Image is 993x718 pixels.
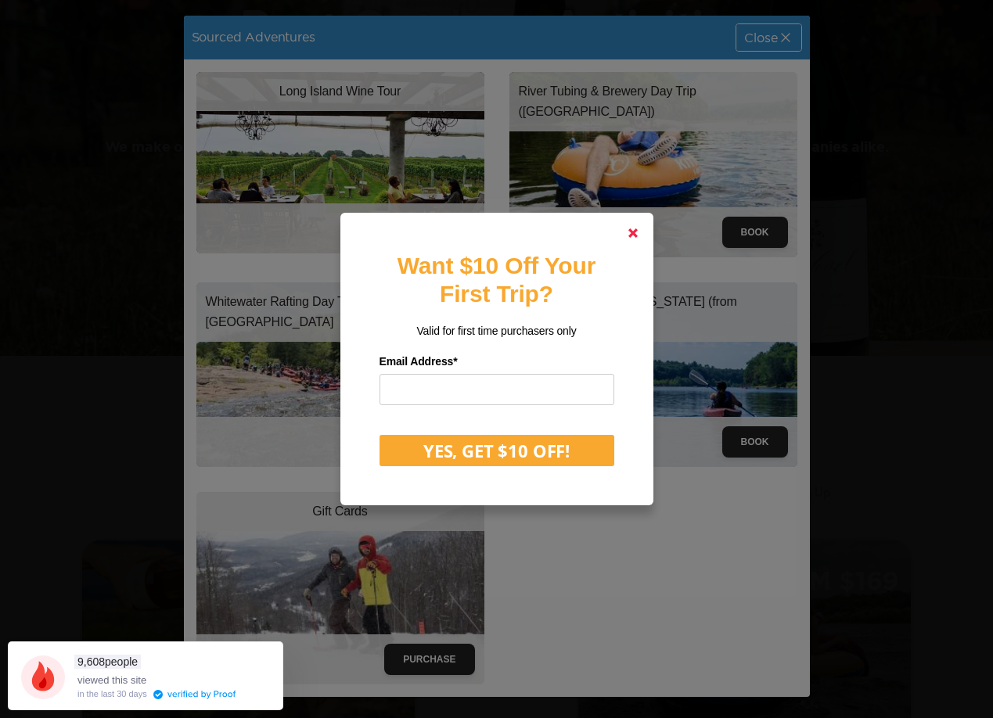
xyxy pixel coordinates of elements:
span: 9,608 [77,655,105,668]
span: people [74,655,141,669]
strong: Want $10 Off Your First Trip? [398,253,595,307]
span: viewed this site [77,674,146,686]
span: Required [453,355,457,368]
span: Valid for first time purchasers only [416,325,576,337]
div: in the last 30 days [77,690,147,698]
label: Email Address [380,350,614,374]
button: YES, GET $10 OFF! [380,435,614,466]
a: Close [614,214,652,252]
